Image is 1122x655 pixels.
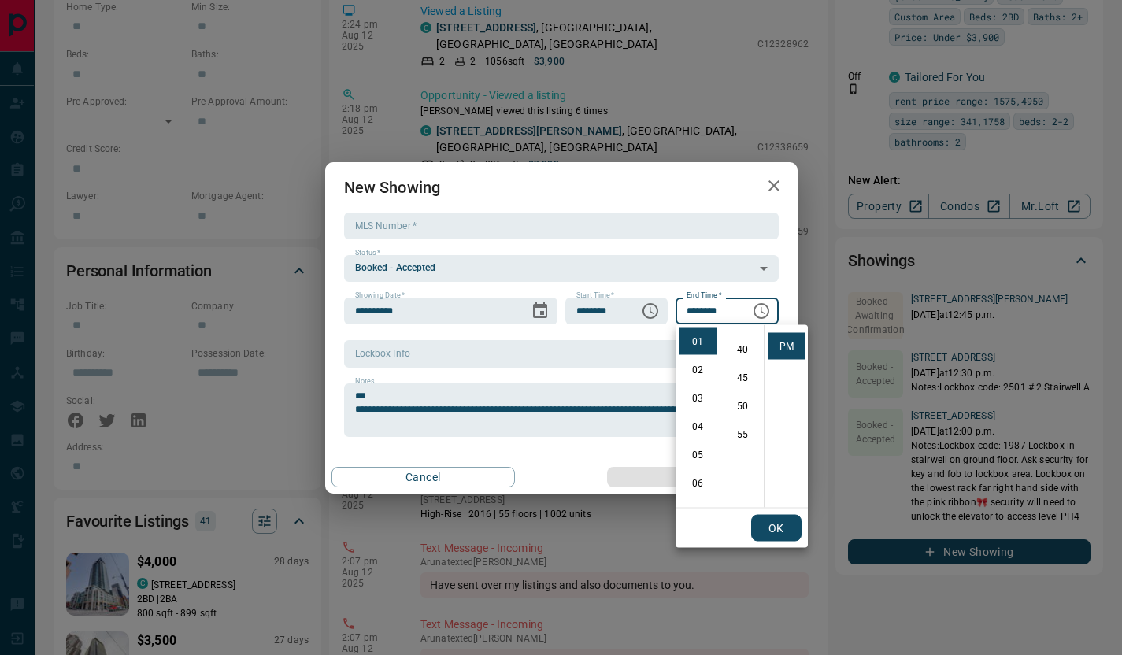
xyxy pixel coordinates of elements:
li: 4 hours [679,413,717,440]
button: Cancel [331,467,516,487]
li: 3 hours [679,385,717,412]
ul: Select minutes [720,325,764,508]
label: Notes [355,376,374,387]
label: Showing Date [355,290,405,301]
li: 40 minutes [724,336,761,363]
label: End Time [687,290,721,301]
li: 50 minutes [724,393,761,420]
li: 7 hours [679,498,717,525]
div: Booked - Accepted [344,255,779,282]
li: 6 hours [679,470,717,497]
li: 5 hours [679,442,717,468]
button: OK [751,515,802,542]
li: 1 hours [679,328,717,355]
ul: Select hours [676,325,720,508]
button: Choose time, selected time is 1:00 PM [746,295,777,327]
ul: Select meridiem [764,325,808,508]
label: Start Time [576,290,614,301]
h2: New Showing [325,162,460,213]
button: Choose date, selected date is Aug 14, 2025 [524,295,556,327]
button: Choose time, selected time is 1:15 PM [635,295,666,327]
label: Status [355,248,380,258]
li: 2 hours [679,357,717,383]
li: 45 minutes [724,365,761,391]
li: 55 minutes [724,421,761,448]
li: PM [768,333,805,360]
